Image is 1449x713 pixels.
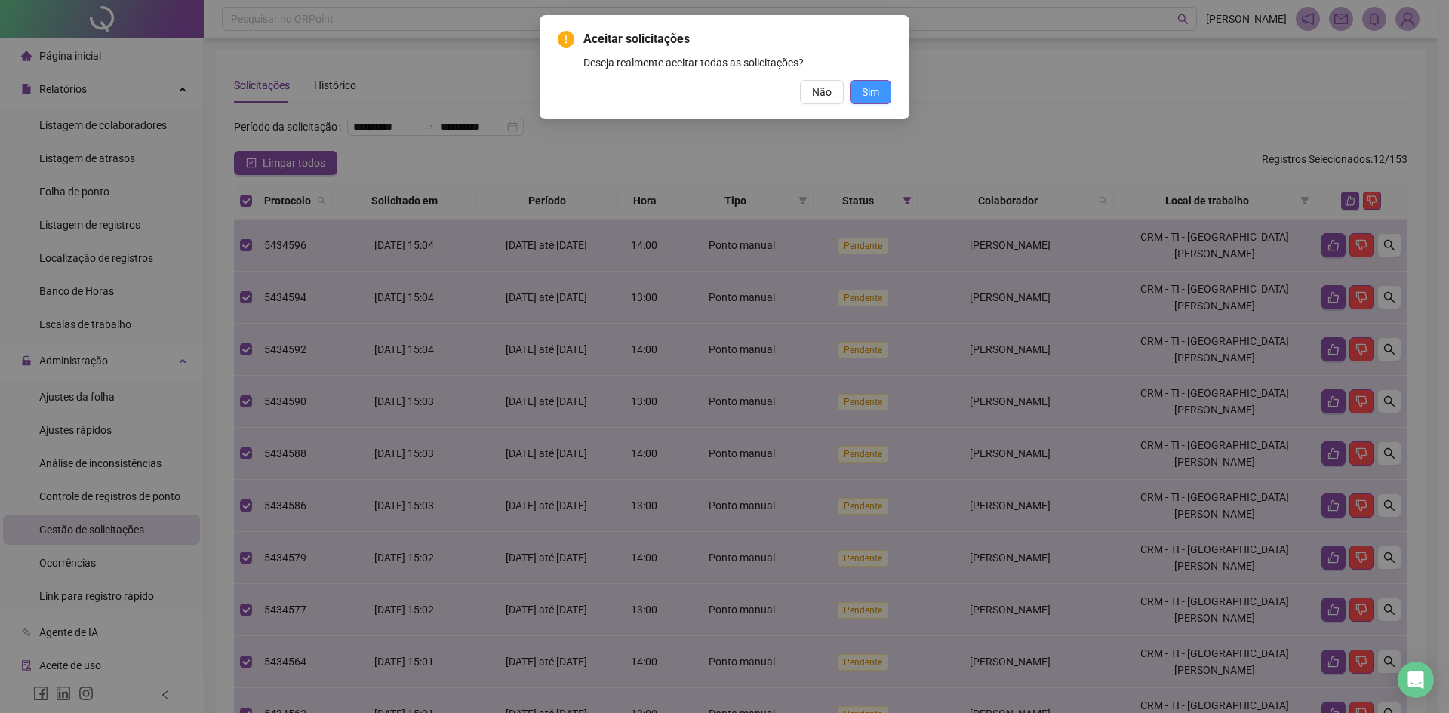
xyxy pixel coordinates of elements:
[1398,662,1434,698] div: Open Intercom Messenger
[558,31,574,48] span: exclamation-circle
[850,80,891,104] button: Sim
[812,84,832,100] span: Não
[800,80,844,104] button: Não
[862,84,879,100] span: Sim
[583,54,891,71] div: Deseja realmente aceitar todas as solicitações?
[583,30,891,48] span: Aceitar solicitações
